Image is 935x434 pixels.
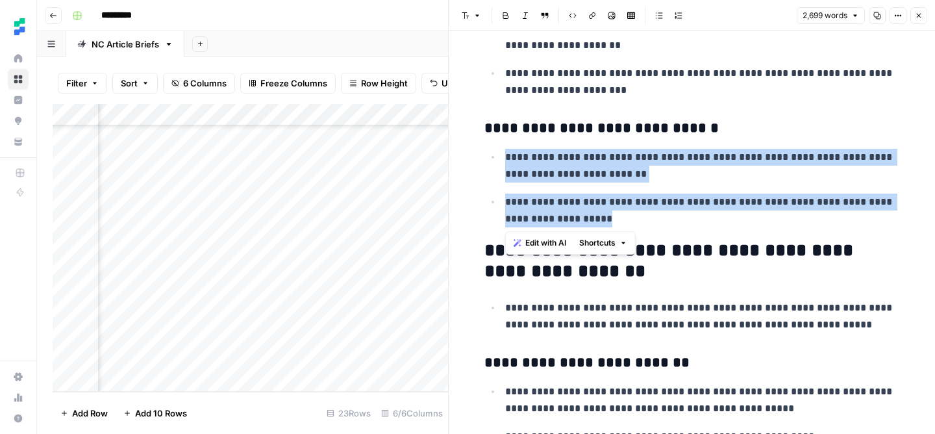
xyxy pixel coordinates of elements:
[8,408,29,429] button: Help + Support
[321,403,376,424] div: 23 Rows
[8,10,29,43] button: Workspace: Ten Speed
[803,10,847,21] span: 2,699 words
[421,73,472,94] button: Undo
[8,387,29,408] a: Usage
[376,403,448,424] div: 6/6 Columns
[112,73,158,94] button: Sort
[163,73,235,94] button: 6 Columns
[8,90,29,110] a: Insights
[8,69,29,90] a: Browse
[525,237,566,249] span: Edit with AI
[8,110,29,131] a: Opportunities
[135,407,187,420] span: Add 10 Rows
[574,235,632,251] button: Shortcuts
[579,237,616,249] span: Shortcuts
[442,77,464,90] span: Undo
[58,73,107,94] button: Filter
[797,7,865,24] button: 2,699 words
[8,131,29,152] a: Your Data
[260,77,327,90] span: Freeze Columns
[8,366,29,387] a: Settings
[508,235,571,251] button: Edit with AI
[53,403,116,424] button: Add Row
[72,407,108,420] span: Add Row
[116,403,195,424] button: Add 10 Rows
[8,15,31,38] img: Ten Speed Logo
[8,48,29,69] a: Home
[240,73,336,94] button: Freeze Columns
[361,77,408,90] span: Row Height
[121,77,138,90] span: Sort
[66,31,184,57] a: NC Article Briefs
[66,77,87,90] span: Filter
[92,38,159,51] div: NC Article Briefs
[341,73,416,94] button: Row Height
[183,77,227,90] span: 6 Columns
